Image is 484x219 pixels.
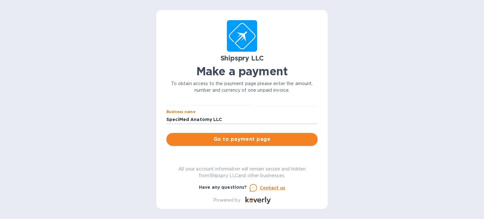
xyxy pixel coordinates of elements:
[166,133,318,146] button: Go to payment page
[171,135,313,143] span: Go to payment page
[221,54,264,62] b: Shipspry LLC
[213,197,240,204] p: Powered by
[166,115,318,124] input: Enter business name
[166,166,318,179] p: All your account information will remain secure and hidden from Shipspry LLC and other businesses.
[166,65,318,78] h1: Make a payment
[199,185,247,190] b: Have any questions?
[166,110,195,114] label: Business name
[166,80,318,94] p: To obtain access to the payment page please enter the amount, number and currency of one unpaid i...
[260,185,285,190] u: Contact us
